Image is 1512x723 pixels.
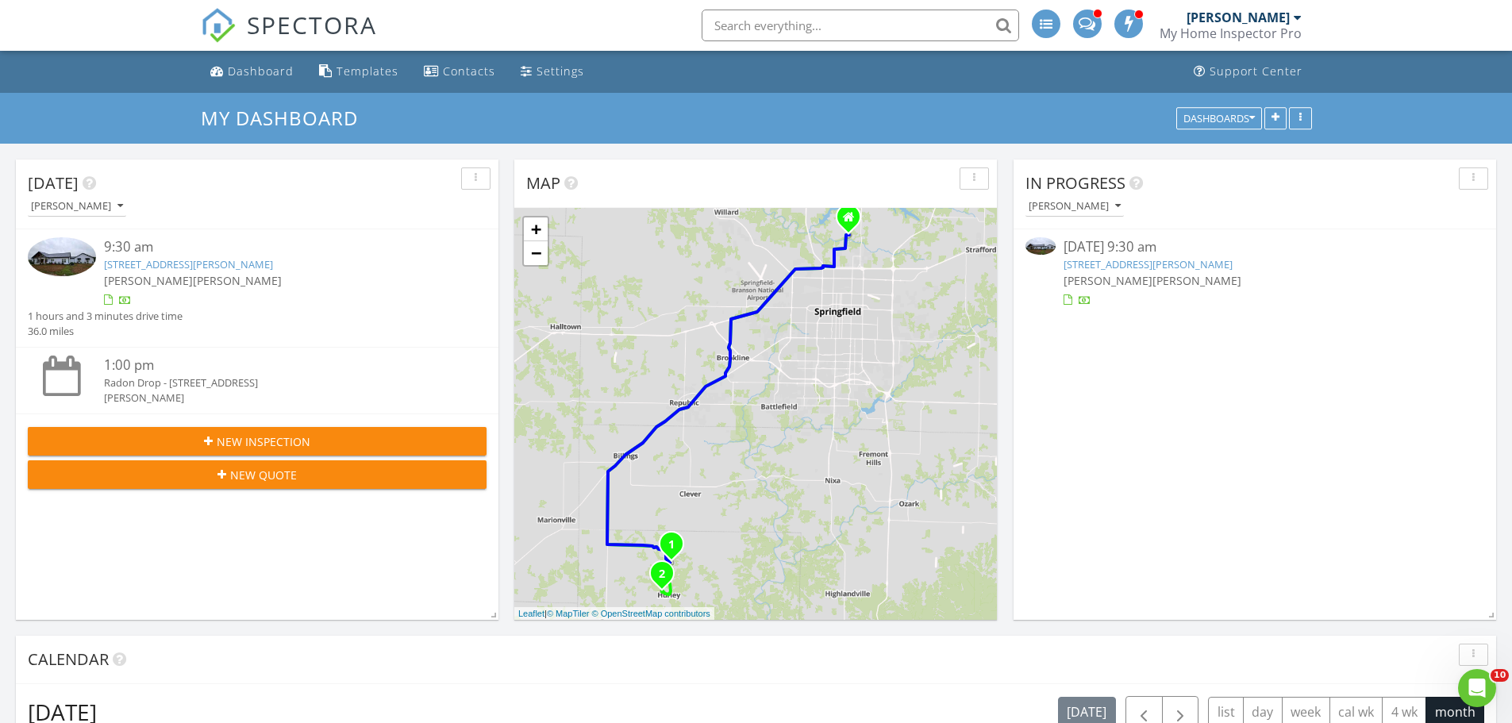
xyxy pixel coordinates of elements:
div: [PERSON_NAME] [1029,201,1121,212]
a: SPECTORA [201,21,377,55]
div: Radon Drop - [STREET_ADDRESS] [104,375,448,390]
div: 1:00 pm [104,356,448,375]
div: 1 hours and 3 minutes drive time [28,309,183,324]
a: [STREET_ADDRESS][PERSON_NAME] [1064,257,1233,271]
div: My Home Inspector Pro [1160,25,1302,41]
div: [PERSON_NAME] [1187,10,1290,25]
a: Contacts [417,57,502,87]
a: Templates [313,57,405,87]
div: 1074 Gideon Cave Rd, Marionville, MO 65705 [671,544,681,553]
div: [PERSON_NAME] [31,201,123,212]
a: Dashboard [204,57,300,87]
button: [PERSON_NAME] [1025,196,1124,217]
a: Zoom in [524,217,548,241]
span: Calendar [28,648,109,670]
div: Contacts [443,63,495,79]
div: 9:30 am [104,237,448,257]
div: [PERSON_NAME] [104,390,448,406]
i: 2 [659,569,665,580]
a: © OpenStreetMap contributors [592,609,710,618]
span: [PERSON_NAME] [1064,273,1152,288]
span: [PERSON_NAME] [193,273,282,288]
input: Search everything... [702,10,1019,41]
a: © MapTiler [547,609,590,618]
span: New Quote [230,467,297,483]
button: Dashboards [1176,107,1262,129]
a: Support Center [1187,57,1309,87]
button: [PERSON_NAME] [28,196,126,217]
a: 9:30 am [STREET_ADDRESS][PERSON_NAME] [PERSON_NAME][PERSON_NAME] 1 hours and 3 minutes drive time... [28,237,487,339]
div: Dashboards [1183,113,1255,124]
a: [STREET_ADDRESS][PERSON_NAME] [104,257,273,271]
a: Zoom out [524,241,548,265]
span: Map [526,172,560,194]
button: New Quote [28,460,487,489]
img: The Best Home Inspection Software - Spectora [201,8,236,43]
span: SPECTORA [247,8,377,41]
div: | [514,607,714,621]
div: 36.0 miles [28,324,183,339]
img: 9363927%2Fcover_photos%2F6iFu4cmr9UaJbUcV1CJw%2Fsmall.jpg [1025,237,1056,254]
div: Support Center [1210,63,1302,79]
img: 9363927%2Fcover_photos%2F6iFu4cmr9UaJbUcV1CJw%2Fsmall.jpg [28,237,96,275]
span: [PERSON_NAME] [104,273,193,288]
span: New Inspection [217,433,310,450]
div: Templates [337,63,398,79]
div: [DATE] 9:30 am [1064,237,1446,257]
a: Leaflet [518,609,544,618]
a: My Dashboard [201,105,371,131]
span: In Progress [1025,172,1125,194]
div: 348 Holt Spring Rd, Marionville, MO 65705 [662,573,671,583]
div: 920 E. Northfield Rd, Springfield MO 65803 [848,217,858,226]
a: [DATE] 9:30 am [STREET_ADDRESS][PERSON_NAME] [PERSON_NAME][PERSON_NAME] [1025,237,1484,308]
iframe: Intercom live chat [1458,669,1496,707]
span: 10 [1491,669,1509,682]
a: Settings [514,57,591,87]
span: [DATE] [28,172,79,194]
div: Settings [537,63,584,79]
span: [PERSON_NAME] [1152,273,1241,288]
div: Dashboard [228,63,294,79]
i: 1 [668,540,675,551]
button: New Inspection [28,427,487,456]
